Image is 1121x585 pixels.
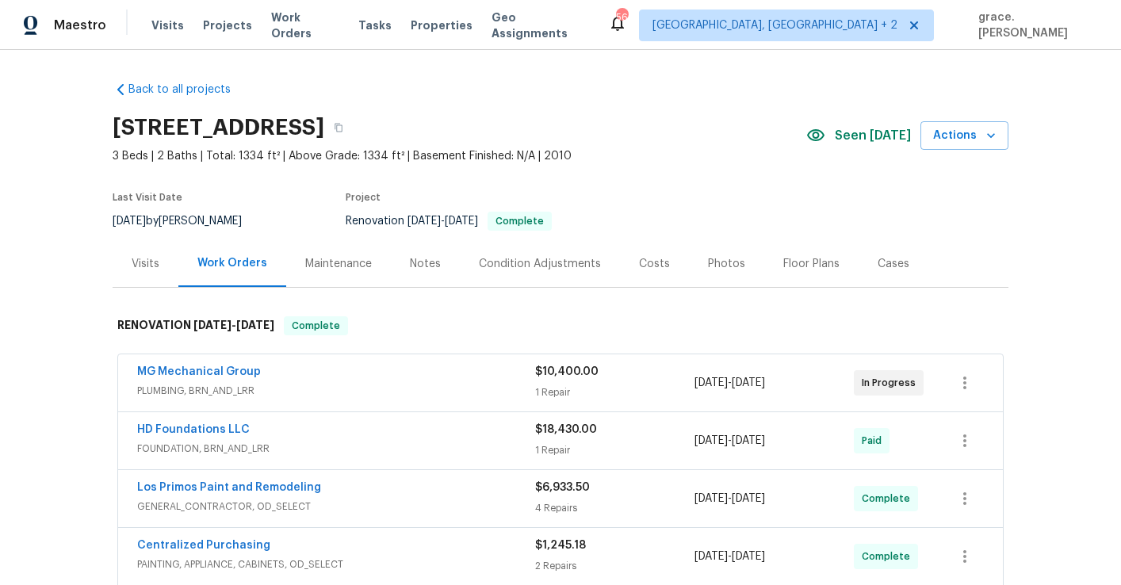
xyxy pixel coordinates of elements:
[535,500,694,516] div: 4 Repairs
[878,256,909,272] div: Cases
[305,256,372,272] div: Maintenance
[324,113,353,142] button: Copy Address
[479,256,601,272] div: Condition Adjustments
[835,128,911,143] span: Seen [DATE]
[652,17,897,33] span: [GEOGRAPHIC_DATA], [GEOGRAPHIC_DATA] + 2
[694,433,765,449] span: -
[535,442,694,458] div: 1 Repair
[113,216,146,227] span: [DATE]
[271,10,339,41] span: Work Orders
[862,549,916,564] span: Complete
[862,491,916,507] span: Complete
[193,319,274,331] span: -
[694,377,728,388] span: [DATE]
[113,212,261,231] div: by [PERSON_NAME]
[54,17,106,33] span: Maestro
[732,435,765,446] span: [DATE]
[132,256,159,272] div: Visits
[708,256,745,272] div: Photos
[862,375,922,391] span: In Progress
[137,383,535,399] span: PLUMBING, BRN_AND_LRR
[346,216,552,227] span: Renovation
[137,540,270,551] a: Centralized Purchasing
[933,126,996,146] span: Actions
[407,216,478,227] span: -
[639,256,670,272] div: Costs
[113,120,324,136] h2: [STREET_ADDRESS]
[193,319,231,331] span: [DATE]
[151,17,184,33] span: Visits
[535,558,694,574] div: 2 Repairs
[445,216,478,227] span: [DATE]
[732,493,765,504] span: [DATE]
[117,316,274,335] h6: RENOVATION
[137,556,535,572] span: PAINTING, APPLIANCE, CABINETS, OD_SELECT
[783,256,840,272] div: Floor Plans
[411,17,473,33] span: Properties
[137,424,250,435] a: HD Foundations LLC
[862,433,888,449] span: Paid
[694,435,728,446] span: [DATE]
[113,300,1008,351] div: RENOVATION [DATE]-[DATE]Complete
[285,318,346,334] span: Complete
[535,366,599,377] span: $10,400.00
[535,540,586,551] span: $1,245.18
[732,551,765,562] span: [DATE]
[137,366,261,377] a: MG Mechanical Group
[972,10,1097,41] span: grace.[PERSON_NAME]
[694,375,765,391] span: -
[236,319,274,331] span: [DATE]
[492,10,589,41] span: Geo Assignments
[113,82,265,97] a: Back to all projects
[407,216,441,227] span: [DATE]
[197,255,267,271] div: Work Orders
[137,441,535,457] span: FOUNDATION, BRN_AND_LRR
[694,549,765,564] span: -
[535,384,694,400] div: 1 Repair
[694,493,728,504] span: [DATE]
[694,491,765,507] span: -
[489,216,550,226] span: Complete
[410,256,441,272] div: Notes
[358,20,392,31] span: Tasks
[203,17,252,33] span: Projects
[535,482,590,493] span: $6,933.50
[137,482,321,493] a: Los Primos Paint and Remodeling
[616,10,627,25] div: 56
[113,193,182,202] span: Last Visit Date
[694,551,728,562] span: [DATE]
[732,377,765,388] span: [DATE]
[113,148,806,164] span: 3 Beds | 2 Baths | Total: 1334 ft² | Above Grade: 1334 ft² | Basement Finished: N/A | 2010
[346,193,381,202] span: Project
[920,121,1008,151] button: Actions
[535,424,597,435] span: $18,430.00
[137,499,535,514] span: GENERAL_CONTRACTOR, OD_SELECT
